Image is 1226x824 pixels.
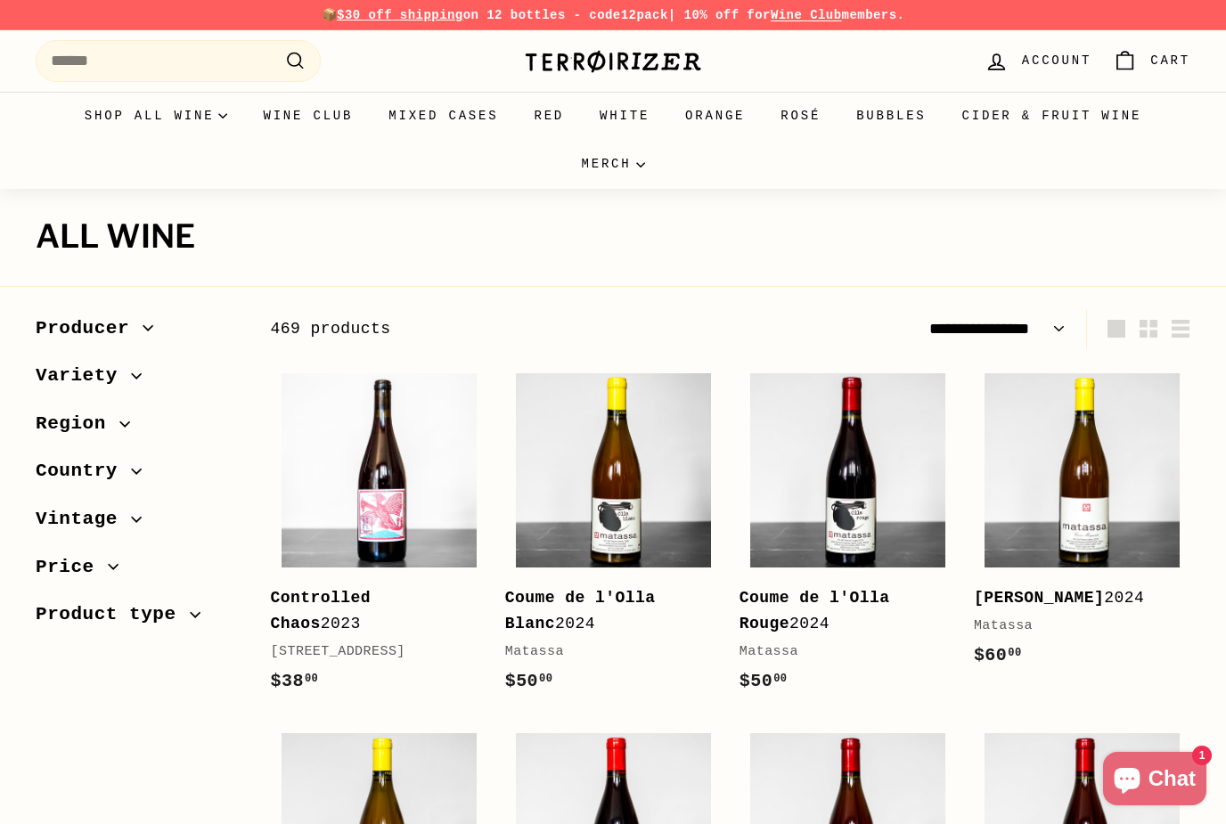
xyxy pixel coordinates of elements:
[539,673,552,685] sup: 00
[36,595,242,643] button: Product type
[974,616,1173,637] div: Matassa
[505,362,722,714] a: Coume de l'Olla Blanc2024Matassa
[245,92,371,140] a: Wine Club
[36,361,131,391] span: Variety
[763,92,838,140] a: Rosé
[944,92,1160,140] a: Cider & Fruit Wine
[271,585,470,637] div: 2023
[1098,752,1212,810] inbox-online-store-chat: Shopify online store chat
[337,8,463,22] span: $30 off shipping
[505,585,704,637] div: 2024
[271,589,372,632] b: Controlled Chaos
[516,92,582,140] a: Red
[1008,647,1021,659] sup: 00
[740,585,938,637] div: 2024
[740,362,956,714] a: Coume de l'Olla Rouge2024Matassa
[36,409,119,439] span: Region
[271,362,487,714] a: Controlled Chaos2023[STREET_ADDRESS]
[36,314,143,344] span: Producer
[582,92,667,140] a: White
[667,92,763,140] a: Orange
[36,452,242,500] button: Country
[974,589,1104,607] b: [PERSON_NAME]
[36,548,242,596] button: Price
[36,219,1190,255] h1: All wine
[621,8,668,22] strong: 12pack
[1150,51,1190,70] span: Cart
[771,8,842,22] a: Wine Club
[563,140,662,188] summary: Merch
[305,673,318,685] sup: 00
[271,316,731,342] div: 469 products
[371,92,516,140] a: Mixed Cases
[838,92,944,140] a: Bubbles
[1022,51,1091,70] span: Account
[974,35,1102,87] a: Account
[36,600,190,630] span: Product type
[271,641,470,663] div: [STREET_ADDRESS]
[740,671,788,691] span: $50
[740,641,938,663] div: Matassa
[36,504,131,534] span: Vintage
[36,500,242,548] button: Vintage
[36,309,242,357] button: Producer
[271,671,319,691] span: $38
[773,673,787,685] sup: 00
[740,589,890,632] b: Coume de l'Olla Rouge
[36,456,131,486] span: Country
[67,92,246,140] summary: Shop all wine
[974,362,1190,688] a: [PERSON_NAME]2024Matassa
[36,404,242,453] button: Region
[36,5,1190,25] p: 📦 on 12 bottles - code | 10% off for members.
[505,641,704,663] div: Matassa
[1102,35,1201,87] a: Cart
[974,645,1022,665] span: $60
[36,552,108,583] span: Price
[505,671,553,691] span: $50
[974,585,1173,611] div: 2024
[36,356,242,404] button: Variety
[505,589,656,632] b: Coume de l'Olla Blanc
